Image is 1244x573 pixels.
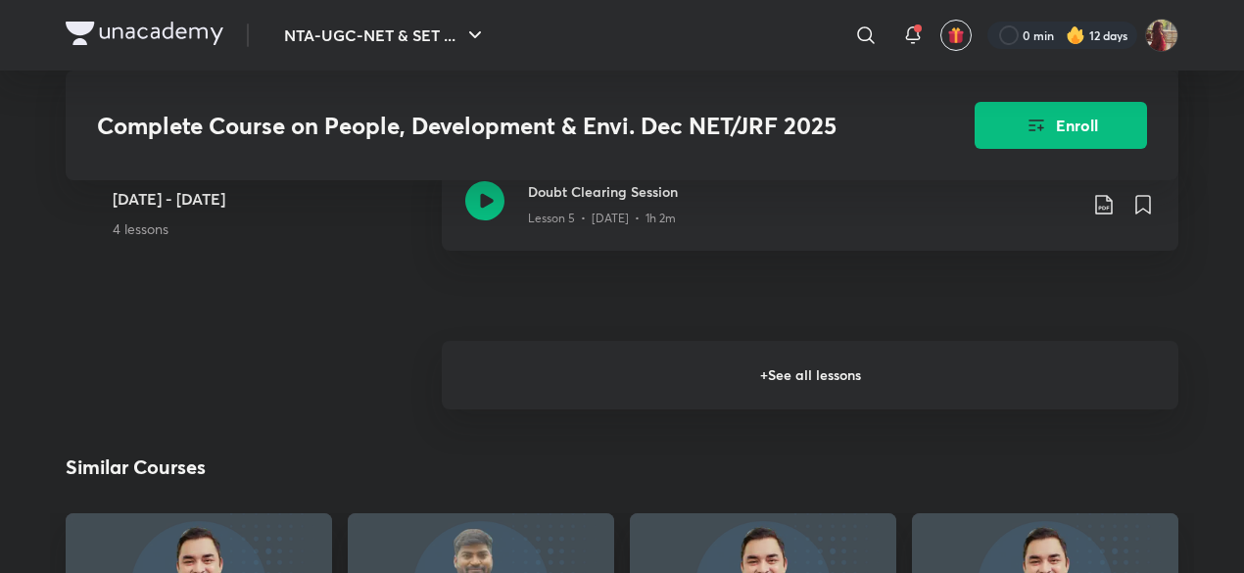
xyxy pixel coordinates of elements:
[66,22,223,50] a: Company Logo
[66,453,206,482] h2: Similar Courses
[442,341,1178,409] h6: + See all lessons
[940,20,972,51] button: avatar
[272,16,499,55] button: NTA-UGC-NET & SET ...
[97,112,864,140] h3: Complete Course on People, Development & Envi. Dec NET/JRF 2025
[1145,19,1178,52] img: Srishti Sharma
[113,218,426,239] p: 4 lessons
[113,187,426,211] h5: [DATE] - [DATE]
[947,26,965,44] img: avatar
[442,158,1178,274] a: Doubt Clearing SessionLesson 5 • [DATE] • 1h 2m
[528,181,1077,202] h3: Doubt Clearing Session
[66,22,223,45] img: Company Logo
[975,102,1147,149] button: Enroll
[528,210,676,227] p: Lesson 5 • [DATE] • 1h 2m
[1066,25,1085,45] img: streak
